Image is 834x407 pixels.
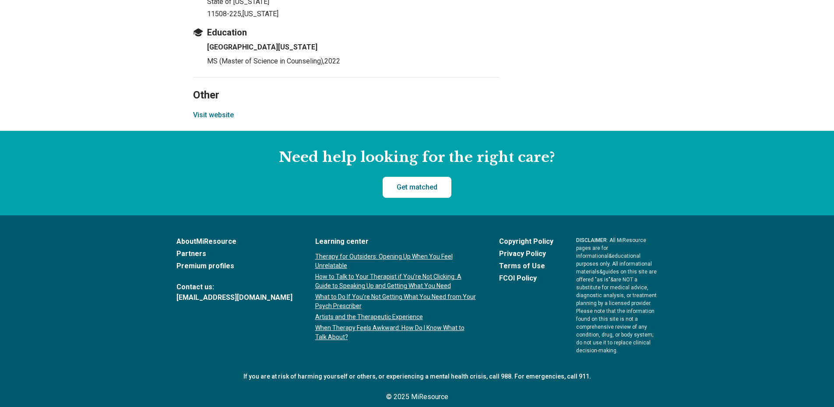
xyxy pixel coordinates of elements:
[176,261,292,271] a: Premium profiles
[207,42,500,53] h4: [GEOGRAPHIC_DATA][US_STATE]
[499,273,553,284] a: FCOI Policy
[315,236,476,247] a: Learning center
[193,67,500,103] h2: Other
[315,312,476,322] a: Artists and the Therapeutic Experience
[576,237,607,243] span: DISCLAIMER
[7,148,827,167] h2: Need help looking for the right care?
[499,236,553,247] a: Copyright Policy
[176,292,292,303] a: [EMAIL_ADDRESS][DOMAIN_NAME]
[193,110,234,120] button: Visit website
[176,372,658,381] p: If you are at risk of harming yourself or others, or experiencing a mental health crisis, call 98...
[207,56,500,67] p: MS (Master of Science in Counseling) , 2022
[383,177,451,198] a: Get matched
[176,249,292,259] a: Partners
[176,236,292,247] a: AboutMiResource
[499,261,553,271] a: Terms of Use
[241,10,278,18] span: , [US_STATE]
[207,9,500,19] p: 11508-225
[315,323,476,342] a: When Therapy Feels Awkward: How Do I Know What to Talk About?
[499,249,553,259] a: Privacy Policy
[176,282,292,292] span: Contact us:
[193,26,500,39] h3: Education
[176,392,658,402] p: © 2025 MiResource
[315,272,476,291] a: How to Talk to Your Therapist if You’re Not Clicking: A Guide to Speaking Up and Getting What You...
[315,252,476,270] a: Therapy for Outsiders: Opening Up When You Feel Unrelatable
[315,292,476,311] a: What to Do If You’re Not Getting What You Need from Your Psych Prescriber
[576,236,658,354] p: : All MiResource pages are for informational & educational purposes only. All informational mater...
